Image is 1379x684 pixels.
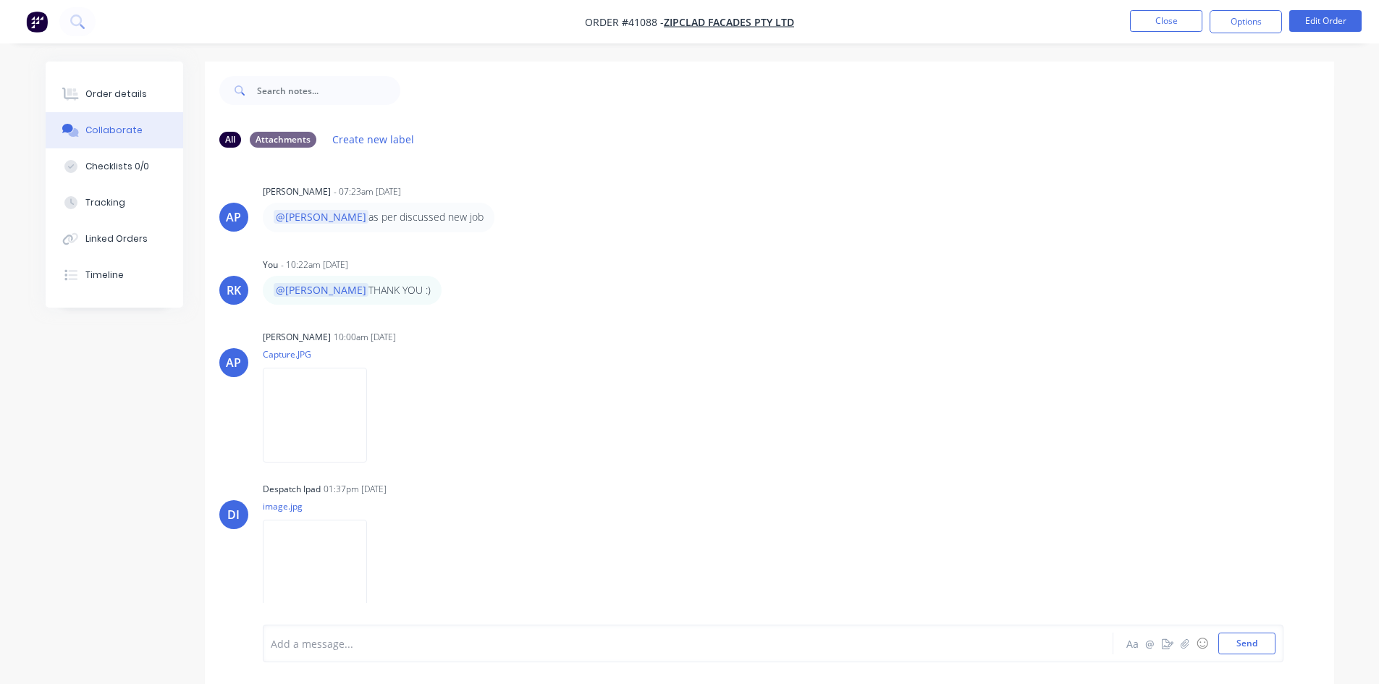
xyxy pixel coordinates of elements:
[85,196,125,209] div: Tracking
[274,283,431,297] p: THANK YOU :)
[46,257,183,293] button: Timeline
[1124,635,1142,652] button: Aa
[274,210,484,224] p: as per discussed new job
[263,258,278,271] div: You
[250,132,316,148] div: Attachments
[226,354,241,371] div: AP
[263,185,331,198] div: [PERSON_NAME]
[227,506,240,523] div: DI
[274,210,368,224] span: @[PERSON_NAME]
[46,185,183,221] button: Tracking
[1194,635,1211,652] button: ☺
[1130,10,1202,32] button: Close
[334,331,396,344] div: 10:00am [DATE]
[46,221,183,257] button: Linked Orders
[26,11,48,33] img: Factory
[1210,10,1282,33] button: Options
[257,76,400,105] input: Search notes...
[85,124,143,137] div: Collaborate
[85,269,124,282] div: Timeline
[324,483,387,496] div: 01:37pm [DATE]
[281,258,348,271] div: - 10:22am [DATE]
[46,76,183,112] button: Order details
[263,348,381,360] p: Capture.JPG
[263,483,321,496] div: Despatch Ipad
[219,132,241,148] div: All
[1289,10,1362,32] button: Edit Order
[325,130,422,149] button: Create new label
[263,331,331,344] div: [PERSON_NAME]
[1218,633,1275,654] button: Send
[226,208,241,226] div: AP
[46,148,183,185] button: Checklists 0/0
[227,282,241,299] div: RK
[585,15,664,29] span: Order #41088 -
[1142,635,1159,652] button: @
[263,500,381,512] p: image.jpg
[274,283,368,297] span: @[PERSON_NAME]
[334,185,401,198] div: - 07:23am [DATE]
[85,88,147,101] div: Order details
[46,112,183,148] button: Collaborate
[664,15,794,29] a: Zipclad Facades Pty Ltd
[85,160,149,173] div: Checklists 0/0
[85,232,148,245] div: Linked Orders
